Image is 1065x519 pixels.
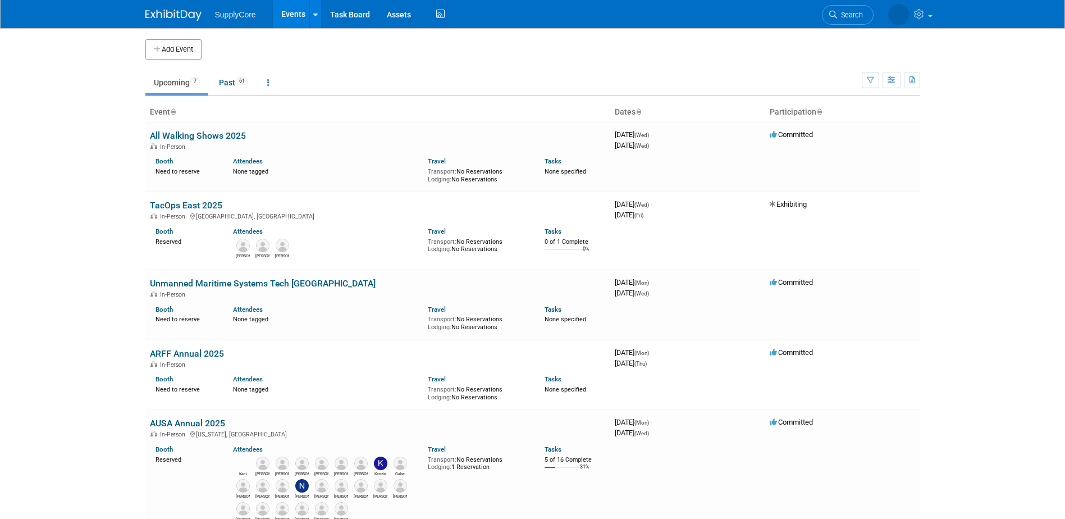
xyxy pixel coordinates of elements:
span: Search [837,11,863,19]
div: Need to reserve [156,166,217,176]
img: Brian Easley [354,457,368,470]
span: Transport: [428,316,456,323]
button: Add Event [145,39,202,60]
span: (Wed) [634,202,649,208]
span: [DATE] [615,429,649,437]
span: In-Person [160,291,189,298]
img: Jon Marcelono [276,479,289,493]
img: Peter Provenzano [335,502,348,516]
img: Andre Balka [256,457,269,470]
div: Erika Richardson [393,493,407,499]
span: [DATE] [615,348,652,357]
span: Transport: [428,168,456,175]
a: Travel [428,306,446,313]
span: - [651,200,652,208]
a: Tasks [545,445,561,453]
div: No Reservations No Reservations [428,236,528,253]
img: Jeff Leemon [276,239,289,252]
img: Bryan Davis [315,502,328,516]
span: (Wed) [634,430,649,436]
a: TacOps East 2025 [150,200,222,211]
img: Michael Nishimura [315,479,328,493]
img: Erika Richardson [394,479,407,493]
img: In-Person Event [150,213,157,218]
div: Reserved [156,236,217,246]
img: Candice Young [295,502,309,516]
span: Lodging: [428,394,451,401]
a: Booth [156,445,173,453]
img: Shannon Bauers [295,457,309,470]
span: Transport: [428,386,456,393]
a: Attendees [233,306,263,313]
span: - [651,130,652,139]
span: (Mon) [634,350,649,356]
div: No Reservations No Reservations [428,384,528,401]
img: In-Person Event [150,291,157,297]
img: Kaci Shickel [236,457,250,470]
span: - [651,278,652,286]
img: In-Person Event [150,431,157,436]
div: Mike Jester [236,493,250,499]
a: Tasks [545,157,561,165]
img: In-Person Event [150,361,157,367]
img: Randy Tice [276,502,289,516]
span: None specified [545,386,586,393]
img: Bob Saiz [236,502,250,516]
img: Adam Walters [276,457,289,470]
span: Transport: [428,238,456,245]
span: In-Person [160,213,189,220]
a: Booth [156,227,173,235]
span: [DATE] [615,141,649,149]
th: Dates [610,103,765,122]
span: 7 [190,77,200,85]
div: Need to reserve [156,313,217,324]
div: Gabe Harvey [393,470,407,477]
a: ARFF Annual 2025 [150,348,224,359]
img: ExhibitDay [145,10,202,21]
span: Committed [770,348,813,357]
span: (Wed) [634,132,649,138]
a: Booth [156,306,173,313]
span: [DATE] [615,289,649,297]
div: No Reservations 1 Reservation [428,454,528,471]
span: In-Person [160,361,189,368]
div: Brian Easley [354,470,368,477]
span: Exhibiting [770,200,807,208]
div: [GEOGRAPHIC_DATA], [GEOGRAPHIC_DATA] [150,211,606,220]
img: Christine Swanson [256,502,269,516]
span: (Wed) [634,290,649,297]
span: Transport: [428,456,456,463]
span: Lodging: [428,176,451,183]
div: John Pepas [373,493,387,499]
div: Kenzie Green [373,470,387,477]
div: Doug DeVoe [354,493,368,499]
div: Anthony Colotti [314,470,328,477]
span: [DATE] [615,211,643,219]
span: Lodging: [428,324,451,331]
img: Gabe Harvey [394,457,407,470]
img: Nellie Miller [295,479,309,493]
div: Kaci Shickel [236,470,250,477]
span: [DATE] [615,130,652,139]
div: [US_STATE], [GEOGRAPHIC_DATA] [150,429,606,438]
div: Michael Nishimura [314,493,328,499]
div: None tagged [233,166,419,176]
a: Upcoming7 [145,72,208,93]
div: Nellie Miller [295,493,309,499]
a: Search [822,5,874,25]
a: All Walking Shows 2025 [150,130,246,141]
th: Participation [765,103,920,122]
div: None tagged [233,313,419,324]
span: Lodging: [428,245,451,253]
span: - [651,348,652,357]
a: Sort by Event Name [170,107,176,116]
a: Travel [428,445,446,453]
div: None tagged [233,384,419,394]
a: Past61 [211,72,257,93]
span: (Mon) [634,420,649,426]
a: AUSA Annual 2025 [150,418,225,429]
div: Adam Walters [275,470,289,477]
span: (Mon) [634,280,649,286]
div: No Reservations No Reservations [428,166,528,183]
span: (Thu) [634,361,647,367]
